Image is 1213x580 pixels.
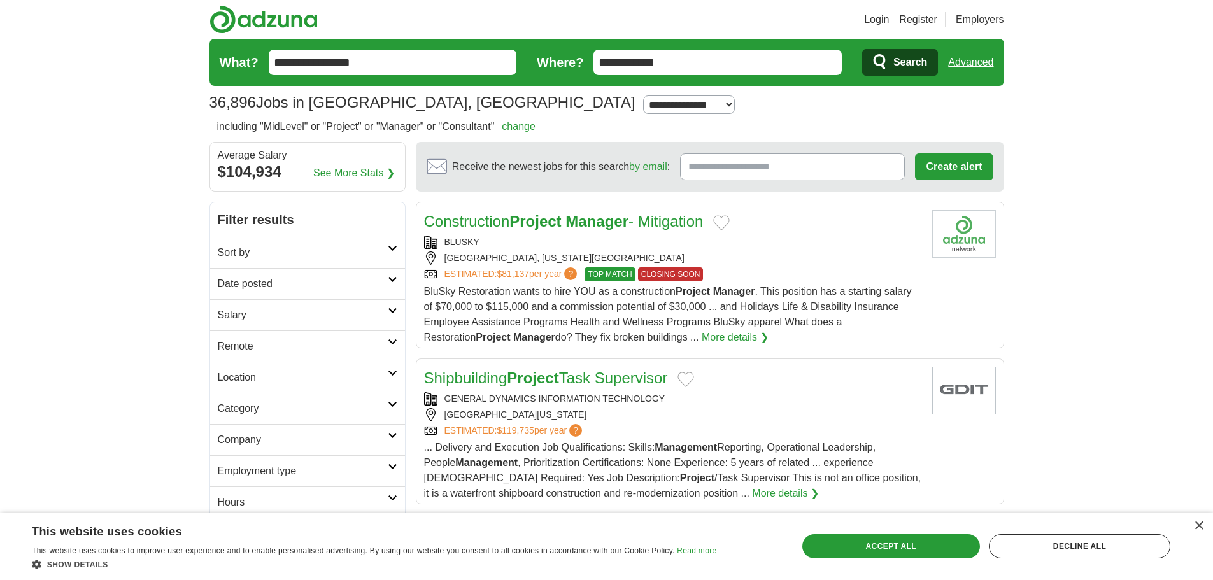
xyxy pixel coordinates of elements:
a: Sort by [210,237,405,268]
strong: Project [476,332,510,343]
strong: Manager [513,332,555,343]
div: Decline all [989,534,1170,558]
h2: Sort by [218,245,388,260]
a: Register [899,12,937,27]
strong: Manager [713,286,755,297]
a: Employers [956,12,1004,27]
button: Add to favorite jobs [713,215,730,230]
a: Employment type [210,455,405,486]
strong: Manager [565,213,628,230]
span: $119,735 [497,425,534,435]
label: Where? [537,53,583,72]
span: Search [893,50,927,75]
div: $104,934 [218,160,397,183]
a: More details ❯ [702,330,769,345]
div: Average Salary [218,150,397,160]
a: ShipbuildingProjectTask Supervisor [424,369,668,386]
h2: Remote [218,339,388,354]
h2: Employment type [218,463,388,479]
span: TOP MATCH [585,267,635,281]
a: ESTIMATED:$119,735per year? [444,424,585,437]
div: [GEOGRAPHIC_DATA], [US_STATE][GEOGRAPHIC_DATA] [424,251,922,265]
span: CLOSING SOON [638,267,704,281]
a: Login [864,12,889,27]
strong: Project [676,286,710,297]
span: ? [569,424,582,437]
a: Category [210,393,405,424]
div: Accept all [802,534,980,558]
a: Read more, opens a new window [677,546,716,555]
a: Date posted [210,268,405,299]
strong: Project [680,472,714,483]
a: Location [210,362,405,393]
span: ? [564,267,577,280]
span: BluSky Restoration wants to hire YOU as a construction . This position has a starting salary of $... [424,286,912,343]
h2: Salary [218,308,388,323]
img: Adzuna logo [209,5,318,34]
span: ... Delivery and Execution Job Qualifications: Skills: Reporting, Operational Leadership, People ... [424,442,921,499]
div: Close [1194,521,1203,531]
button: Search [862,49,938,76]
a: ConstructionProject Manager- Mitigation [424,213,704,230]
a: by email [629,161,667,172]
h2: including "MidLevel" or "Project" or "Manager" or "Consultant" [217,119,536,134]
strong: Management [455,457,518,468]
h2: Location [218,370,388,385]
button: Add to favorite jobs [677,372,694,387]
a: Salary [210,299,405,330]
img: Company logo [932,210,996,258]
a: See More Stats ❯ [313,166,395,181]
a: Remote [210,330,405,362]
div: BLUSKY [424,236,922,249]
strong: Project [507,369,558,386]
a: change [502,121,536,132]
a: GENERAL DYNAMICS INFORMATION TECHNOLOGY [444,393,665,404]
strong: Management [655,442,717,453]
div: This website uses cookies [32,520,685,539]
h2: Category [218,401,388,416]
img: General Dynamics Information Technology logo [932,367,996,414]
strong: Project [509,213,561,230]
button: Create alert [915,153,993,180]
a: Advanced [948,50,993,75]
a: Hours [210,486,405,518]
h2: Date posted [218,276,388,292]
span: 36,896 [209,91,256,114]
div: Show details [32,558,716,570]
span: This website uses cookies to improve user experience and to enable personalised advertising. By u... [32,546,675,555]
a: ESTIMATED:$81,137per year? [444,267,580,281]
span: Receive the newest jobs for this search : [452,159,670,174]
h2: Hours [218,495,388,510]
a: Company [210,424,405,455]
h1: Jobs in [GEOGRAPHIC_DATA], [GEOGRAPHIC_DATA] [209,94,635,111]
h2: Filter results [210,202,405,237]
div: [GEOGRAPHIC_DATA][US_STATE] [424,408,922,421]
span: Show details [47,560,108,569]
label: What? [220,53,259,72]
span: $81,137 [497,269,529,279]
h2: Company [218,432,388,448]
a: More details ❯ [752,486,819,501]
